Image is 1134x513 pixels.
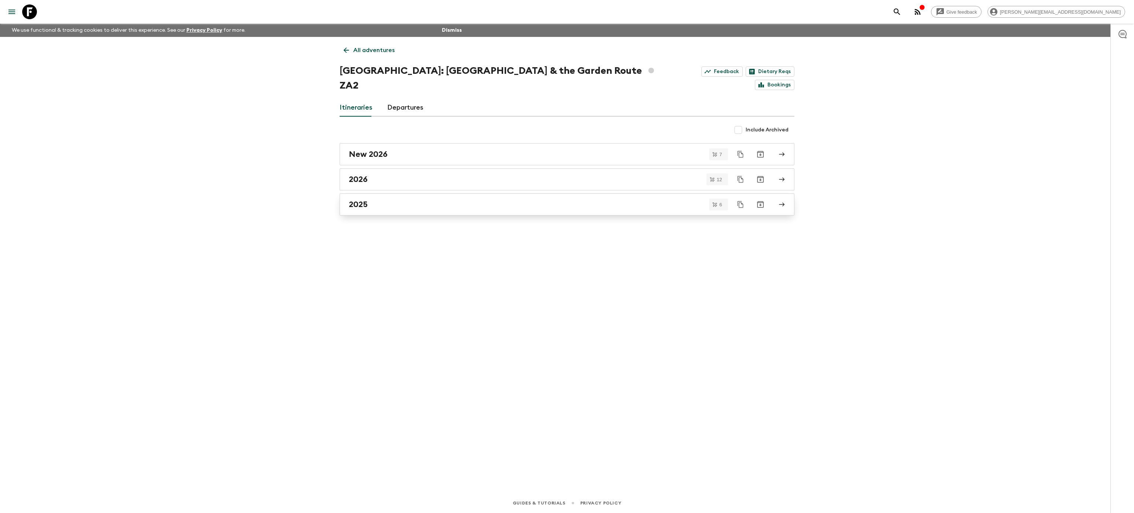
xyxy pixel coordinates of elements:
div: [PERSON_NAME][EMAIL_ADDRESS][DOMAIN_NAME] [987,6,1125,18]
button: Archive [753,147,768,162]
h2: 2025 [349,200,368,209]
a: New 2026 [340,143,794,165]
h1: [GEOGRAPHIC_DATA]: [GEOGRAPHIC_DATA] & the Garden Route ZA2 [340,63,660,93]
a: Give feedback [931,6,982,18]
span: [PERSON_NAME][EMAIL_ADDRESS][DOMAIN_NAME] [996,9,1125,15]
button: Duplicate [734,198,747,211]
span: 12 [712,177,726,182]
span: Give feedback [942,9,981,15]
button: Dismiss [440,25,464,35]
span: 6 [715,202,726,207]
a: Itineraries [340,99,372,117]
p: We use functional & tracking cookies to deliver this experience. See our for more. [9,24,248,37]
button: Duplicate [734,173,747,186]
a: Privacy Policy [580,499,621,507]
a: Privacy Policy [186,28,222,33]
a: 2025 [340,193,794,216]
button: Archive [753,172,768,187]
a: Dietary Reqs [746,66,794,77]
button: Duplicate [734,148,747,161]
a: Feedback [701,66,743,77]
button: menu [4,4,19,19]
span: 7 [715,152,726,157]
a: Guides & Tutorials [513,499,566,507]
h2: 2026 [349,175,368,184]
h2: New 2026 [349,149,388,159]
button: Archive [753,197,768,212]
a: All adventures [340,43,399,58]
a: Departures [387,99,423,117]
p: All adventures [353,46,395,55]
a: 2026 [340,168,794,190]
span: Include Archived [746,126,788,134]
a: Bookings [755,80,794,90]
button: search adventures [890,4,904,19]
